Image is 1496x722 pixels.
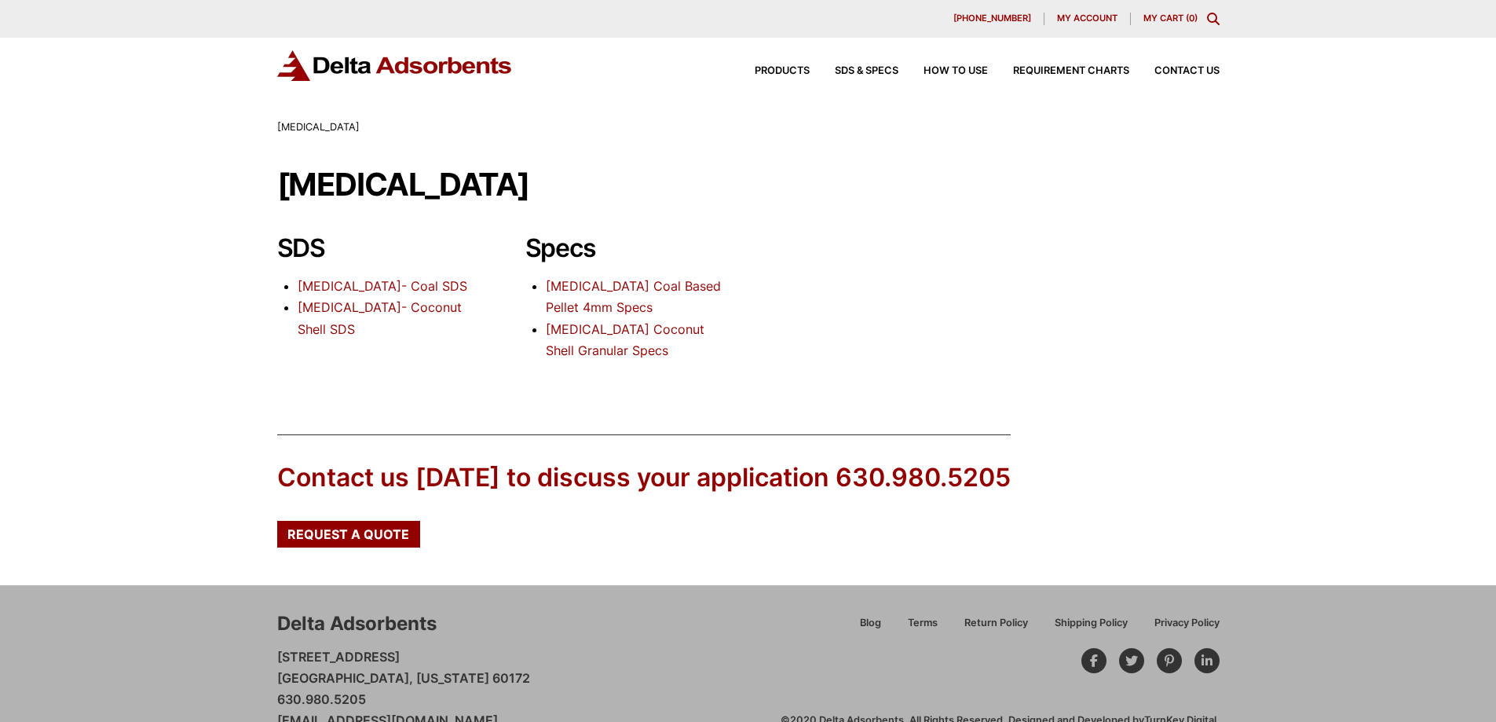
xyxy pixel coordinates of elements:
[277,521,420,548] a: Request a Quote
[1055,618,1128,629] span: Shipping Policy
[277,610,437,637] div: Delta Adsorbents
[1154,618,1220,629] span: Privacy Policy
[546,321,704,358] a: [MEDICAL_DATA] Coconut Shell Granular Specs
[298,278,467,294] a: [MEDICAL_DATA]- Coal SDS
[835,66,898,76] span: SDS & SPECS
[941,13,1044,25] a: [PHONE_NUMBER]
[988,66,1129,76] a: Requirement Charts
[730,66,810,76] a: Products
[860,618,881,629] span: Blog
[894,614,951,642] a: Terms
[1129,66,1220,76] a: Contact Us
[298,299,462,336] a: [MEDICAL_DATA]- Coconut Shell SDS
[1044,13,1131,25] a: My account
[953,14,1031,23] span: [PHONE_NUMBER]
[1154,66,1220,76] span: Contact Us
[1141,614,1220,642] a: Privacy Policy
[1143,13,1198,24] a: My Cart (0)
[1189,13,1194,24] span: 0
[755,66,810,76] span: Products
[525,233,723,263] h2: Specs
[924,66,988,76] span: How to Use
[964,618,1028,629] span: Return Policy
[277,167,1220,202] h1: [MEDICAL_DATA]
[898,66,988,76] a: How to Use
[1041,614,1141,642] a: Shipping Policy
[546,278,721,315] a: [MEDICAL_DATA] Coal Based Pellet 4mm Specs
[287,528,409,541] span: Request a Quote
[277,121,360,133] span: [MEDICAL_DATA]
[951,614,1041,642] a: Return Policy
[277,233,475,263] h2: SDS
[1057,14,1117,23] span: My account
[277,460,1011,496] div: Contact us [DATE] to discuss your application 630.980.5205
[908,618,938,629] span: Terms
[1207,13,1220,25] div: Toggle Modal Content
[810,66,898,76] a: SDS & SPECS
[847,614,894,642] a: Blog
[277,50,513,81] img: Delta Adsorbents
[1013,66,1129,76] span: Requirement Charts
